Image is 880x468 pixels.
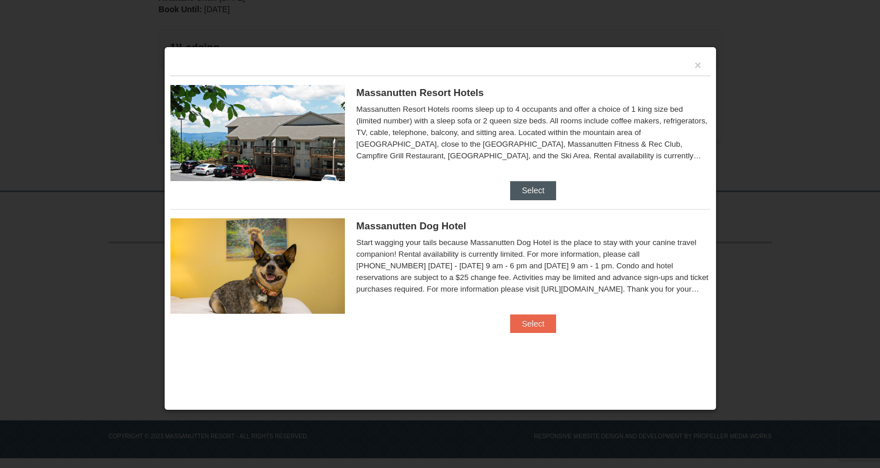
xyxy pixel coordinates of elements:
[510,181,556,200] button: Select
[357,221,466,232] span: Massanutten Dog Hotel
[357,104,710,162] div: Massanutten Resort Hotels rooms sleep up to 4 occupants and offer a choice of 1 king size bed (li...
[170,218,345,314] img: 27428181-5-81c892a3.jpg
[170,85,345,180] img: 19219026-1-e3b4ac8e.jpg
[694,59,701,71] button: ×
[510,314,556,333] button: Select
[357,87,484,98] span: Massanutten Resort Hotels
[357,237,710,295] div: Start wagging your tails because Massanutten Dog Hotel is the place to stay with your canine trav...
